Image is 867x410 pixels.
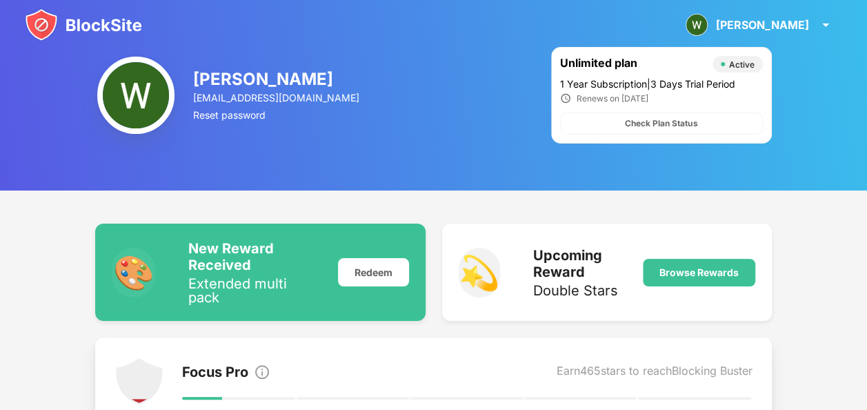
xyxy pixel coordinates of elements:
[716,18,809,32] div: [PERSON_NAME]
[188,240,321,273] div: New Reward Received
[114,357,164,407] img: points-level-1.svg
[729,59,755,70] div: Active
[193,109,361,121] div: Reset password
[533,247,626,280] div: Upcoming Reward
[338,258,409,286] div: Redeem
[188,277,321,304] div: Extended multi pack
[686,14,708,36] img: ACg8ocIje20yC78WiCbrt_bouPZG8qKIjrw9OF2vXBcjOYy-5bDxZw=s96-c
[254,364,270,380] img: info.svg
[533,284,626,297] div: Double Stars
[25,8,142,41] img: blocksite-icon.svg
[459,248,500,297] div: 💫
[560,92,571,104] img: clock_ic.svg
[560,78,763,90] div: 1 Year Subscription | 3 Days Trial Period
[659,267,739,278] div: Browse Rewards
[182,364,248,383] div: Focus Pro
[97,57,175,134] img: ACg8ocIje20yC78WiCbrt_bouPZG8qKIjrw9OF2vXBcjOYy-5bDxZw=s96-c
[557,364,753,383] div: Earn 465 stars to reach Blocking Buster
[577,93,648,104] div: Renews on [DATE]
[560,56,706,72] div: Unlimited plan
[625,117,697,130] div: Check Plan Status
[193,69,361,89] div: [PERSON_NAME]
[112,248,155,297] div: 🎨
[193,92,361,104] div: [EMAIL_ADDRESS][DOMAIN_NAME]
